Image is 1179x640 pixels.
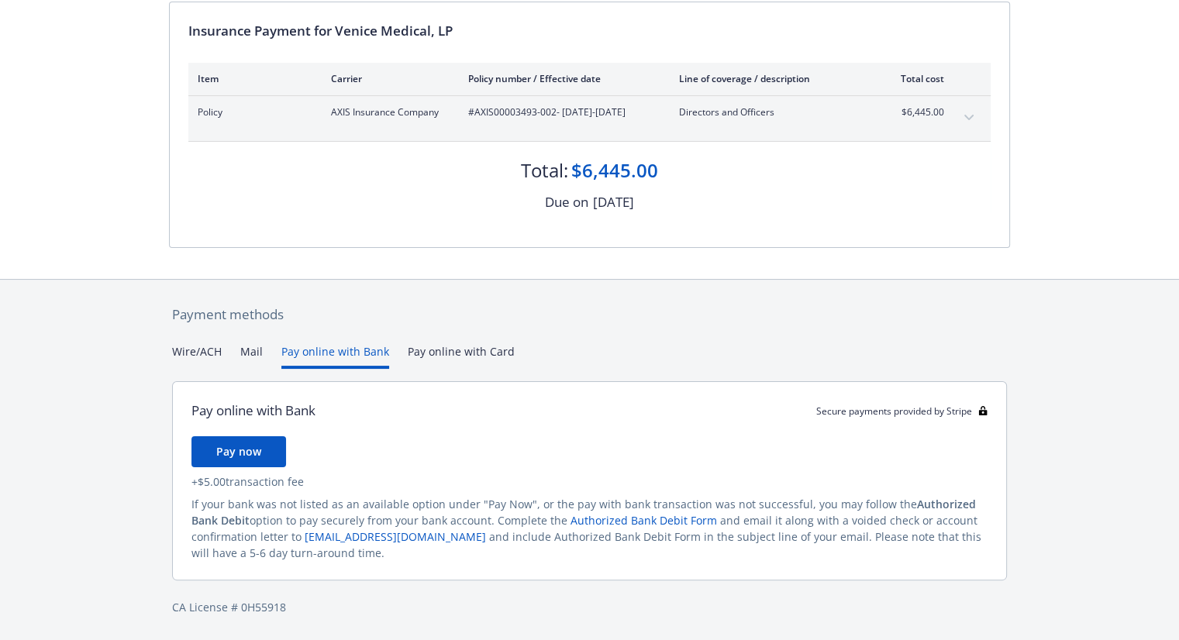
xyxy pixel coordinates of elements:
div: $6,445.00 [571,157,658,184]
div: Line of coverage / description [679,72,861,85]
button: Pay online with Bank [281,343,389,369]
span: Pay now [216,444,261,459]
div: Total cost [886,72,944,85]
button: Pay online with Card [408,343,515,369]
span: Directors and Officers [679,105,861,119]
div: Secure payments provided by Stripe [816,404,988,418]
span: Policy [198,105,306,119]
div: Payment methods [172,305,1007,325]
div: Pay online with Bank [191,401,315,421]
div: CA License # 0H55918 [172,599,1007,615]
div: If your bank was not listed as an available option under "Pay Now", or the pay with bank transact... [191,496,988,561]
button: expand content [957,105,981,130]
div: [DATE] [593,192,634,212]
a: [EMAIL_ADDRESS][DOMAIN_NAME] [305,529,486,544]
button: Pay now [191,436,286,467]
span: Authorized Bank Debit [191,497,976,528]
div: Total: [521,157,568,184]
div: Due on [545,192,588,212]
div: PolicyAXIS Insurance Company#AXIS00003493-002- [DATE]-[DATE]Directors and Officers$6,445.00expand... [188,96,991,141]
div: + $5.00 transaction fee [191,473,988,490]
div: Carrier [331,72,443,85]
div: Policy number / Effective date [468,72,654,85]
div: Item [198,72,306,85]
span: AXIS Insurance Company [331,105,443,119]
span: $6,445.00 [886,105,944,119]
button: Wire/ACH [172,343,222,369]
span: #AXIS00003493-002 - [DATE]-[DATE] [468,105,654,119]
a: Authorized Bank Debit Form [571,513,717,528]
div: Insurance Payment for Venice Medical, LP [188,21,991,41]
button: Mail [240,343,263,369]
